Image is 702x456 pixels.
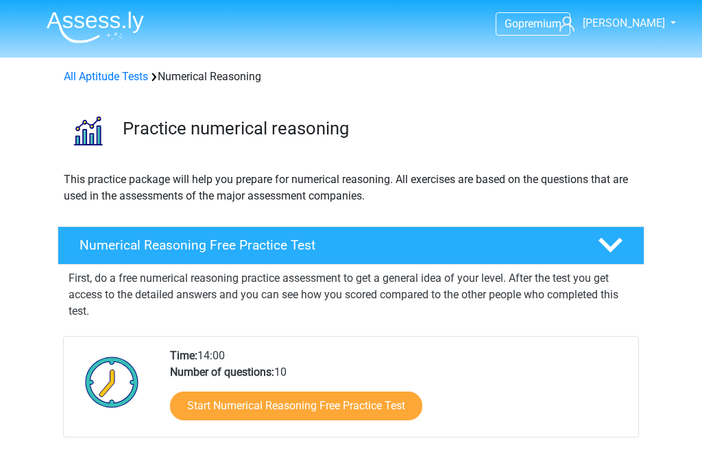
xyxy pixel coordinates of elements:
[58,69,644,85] div: Numerical Reasoning
[160,348,638,437] div: 14:00 10
[554,15,666,32] a: [PERSON_NAME]
[496,14,570,33] a: Gopremium
[123,118,633,139] h3: Practice numerical reasoning
[52,226,650,265] a: Numerical Reasoning Free Practice Test
[64,171,638,204] p: This practice package will help you prepare for numerical reasoning. All exercises are based on t...
[64,70,148,83] a: All Aptitude Tests
[505,17,518,30] span: Go
[170,392,422,420] a: Start Numerical Reasoning Free Practice Test
[170,349,197,362] b: Time:
[583,16,665,29] span: [PERSON_NAME]
[47,11,144,43] img: Assessly
[80,237,576,253] h4: Numerical Reasoning Free Practice Test
[69,270,633,320] p: First, do a free numerical reasoning practice assessment to get a general idea of your level. Aft...
[170,365,274,379] b: Number of questions:
[77,348,147,416] img: Clock
[518,17,561,30] span: premium
[58,101,117,160] img: numerical reasoning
